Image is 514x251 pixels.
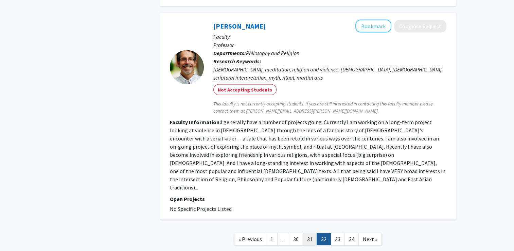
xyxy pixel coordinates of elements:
a: Previous [234,233,266,245]
span: This faculty is not currently accepting students. If you are still interested in contacting this ... [213,100,446,115]
a: [PERSON_NAME] [213,22,266,30]
fg-read-more: I generally have a number of projects going. Currently I am working on a long-term project lookin... [170,119,445,191]
span: Next » [363,236,377,242]
span: Philosophy and Religion [246,50,299,56]
span: ... [282,236,285,242]
span: « Previous [238,236,262,242]
b: Research Keywords: [213,58,261,65]
a: 32 [317,233,331,245]
b: Departments: [213,50,246,56]
a: 30 [289,233,303,245]
p: Faculty [213,33,446,41]
a: 34 [344,233,359,245]
div: [DEMOGRAPHIC_DATA], meditation, religion and violence, [DEMOGRAPHIC_DATA], [DEMOGRAPHIC_DATA], sc... [213,65,446,82]
iframe: Chat [5,220,29,246]
a: 1 [266,233,278,245]
a: 31 [303,233,317,245]
a: 33 [331,233,345,245]
span: No Specific Projects Listed [170,205,232,212]
button: Add John Thompson to Bookmarks [355,20,391,33]
b: Faculty Information: [170,119,221,125]
a: Next [358,233,382,245]
p: Professor [213,41,446,49]
button: Compose Request to John Thompson [394,20,446,33]
p: Open Projects [170,195,446,203]
mat-chip: Not Accepting Students [213,84,277,95]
